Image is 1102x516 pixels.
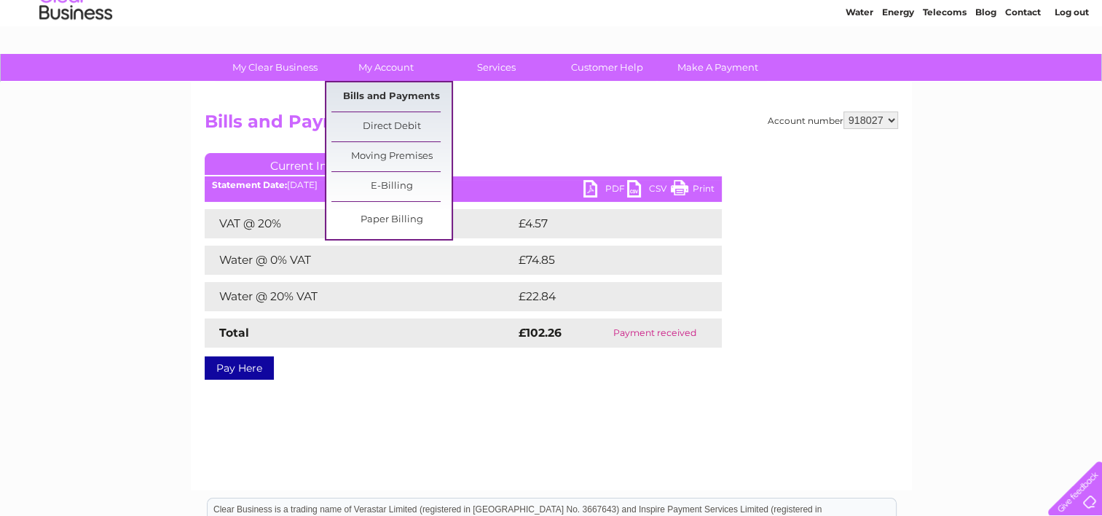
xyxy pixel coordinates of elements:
td: £22.84 [515,282,693,311]
b: Statement Date: [212,179,287,190]
a: My Account [326,54,446,81]
td: Water @ 20% VAT [205,282,515,311]
img: logo.png [39,38,113,82]
td: £4.57 [515,209,688,238]
td: VAT @ 20% [205,209,515,238]
td: £74.85 [515,246,692,275]
a: My Clear Business [215,54,335,81]
a: Direct Debit [331,112,452,141]
a: PDF [583,180,627,201]
a: Pay Here [205,356,274,380]
a: Current Invoice [205,153,423,175]
strong: £102.26 [519,326,562,340]
a: Energy [882,62,914,73]
a: Print [671,180,715,201]
a: Log out [1054,62,1088,73]
div: Account number [768,112,898,129]
a: Make A Payment [658,54,778,81]
div: Clear Business is a trading name of Verastar Limited (registered in [GEOGRAPHIC_DATA] No. 3667643... [208,8,896,71]
a: Bills and Payments [331,82,452,112]
strong: Total [219,326,249,340]
td: Water @ 0% VAT [205,246,515,275]
a: Services [436,54,556,81]
a: E-Billing [331,172,452,201]
a: CSV [627,180,671,201]
a: Blog [975,62,996,73]
a: Paper Billing [331,206,452,235]
a: Moving Premises [331,142,452,171]
h2: Bills and Payments [205,112,898,139]
a: Telecoms [923,62,967,73]
div: [DATE] [205,180,722,190]
td: Payment received [589,318,721,348]
a: Contact [1005,62,1041,73]
a: 0333 014 3131 [827,7,928,26]
a: Water [846,62,873,73]
a: Customer Help [547,54,667,81]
